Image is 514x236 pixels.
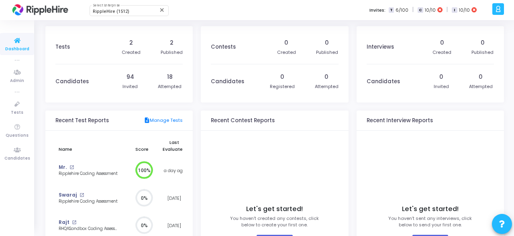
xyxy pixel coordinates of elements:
div: Invited [122,83,138,90]
div: 0 [280,73,284,81]
span: 10/10 [425,7,436,14]
mat-icon: open_in_new [69,165,74,170]
span: Questions [6,132,29,139]
div: Published [161,49,183,56]
h3: Recent Contest Reports [211,117,275,124]
div: 0 [479,73,483,81]
h3: Tests [55,44,70,50]
div: Created [122,49,141,56]
div: 0 [284,39,288,47]
div: Created [277,49,296,56]
span: T [389,7,394,13]
span: I [452,7,457,13]
div: 0 [439,73,443,81]
mat-icon: open_in_new [72,220,76,225]
a: Mr. [59,164,67,171]
a: Swaraj [59,192,77,199]
div: Published [471,49,494,56]
div: Attempted [469,83,493,90]
a: Manage Tests [144,117,183,124]
td: [DATE] [159,185,190,212]
th: Name [55,135,124,157]
div: 0 [440,39,444,47]
div: 2 [129,39,133,47]
h3: Recent Interview Reports [367,117,433,124]
h3: Candidates [211,78,244,85]
mat-icon: open_in_new [80,193,84,197]
div: Ripplehire Coding Assessment [59,171,121,177]
span: Candidates [4,155,30,162]
mat-icon: description [144,117,150,124]
span: Tests [11,109,23,116]
h4: Let's get started! [402,205,459,213]
h3: Candidates [367,78,400,85]
span: 6/100 [396,7,408,14]
h3: Candidates [55,78,89,85]
div: Created [432,49,451,56]
p: You haven’t created any contests, click below to create your first one. [230,215,319,228]
div: 2 [170,39,173,47]
div: Attempted [158,83,182,90]
div: Published [316,49,338,56]
span: Dashboard [5,46,29,53]
span: C [418,7,423,13]
th: Score [124,135,159,157]
div: 94 [126,73,134,81]
a: Rajt [59,219,69,226]
h4: Let's get started! [246,205,303,213]
mat-icon: Clear [159,7,165,13]
div: RHQASandbox Coding Assessment [59,226,121,232]
span: Admin [10,78,24,84]
div: Invited [434,83,449,90]
p: You haven’t sent any interviews, click below to send your first one. [388,215,472,228]
div: Registered [270,83,295,90]
img: logo [10,2,70,18]
div: 0 [325,39,329,47]
label: Invites: [369,7,385,14]
h3: Contests [211,44,236,50]
h3: Recent Test Reports [55,117,109,124]
th: Last Evaluated [159,135,190,157]
span: RippleHire (1512) [93,9,129,14]
td: a day ago [159,157,190,185]
span: 10/10 [459,7,470,14]
h3: Interviews [367,44,394,50]
span: | [412,6,414,14]
div: Ripplehire Coding Assessment [59,199,121,205]
div: 18 [167,73,173,81]
div: 0 [481,39,485,47]
span: | [447,6,448,14]
div: 0 [324,73,328,81]
div: Attempted [315,83,339,90]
